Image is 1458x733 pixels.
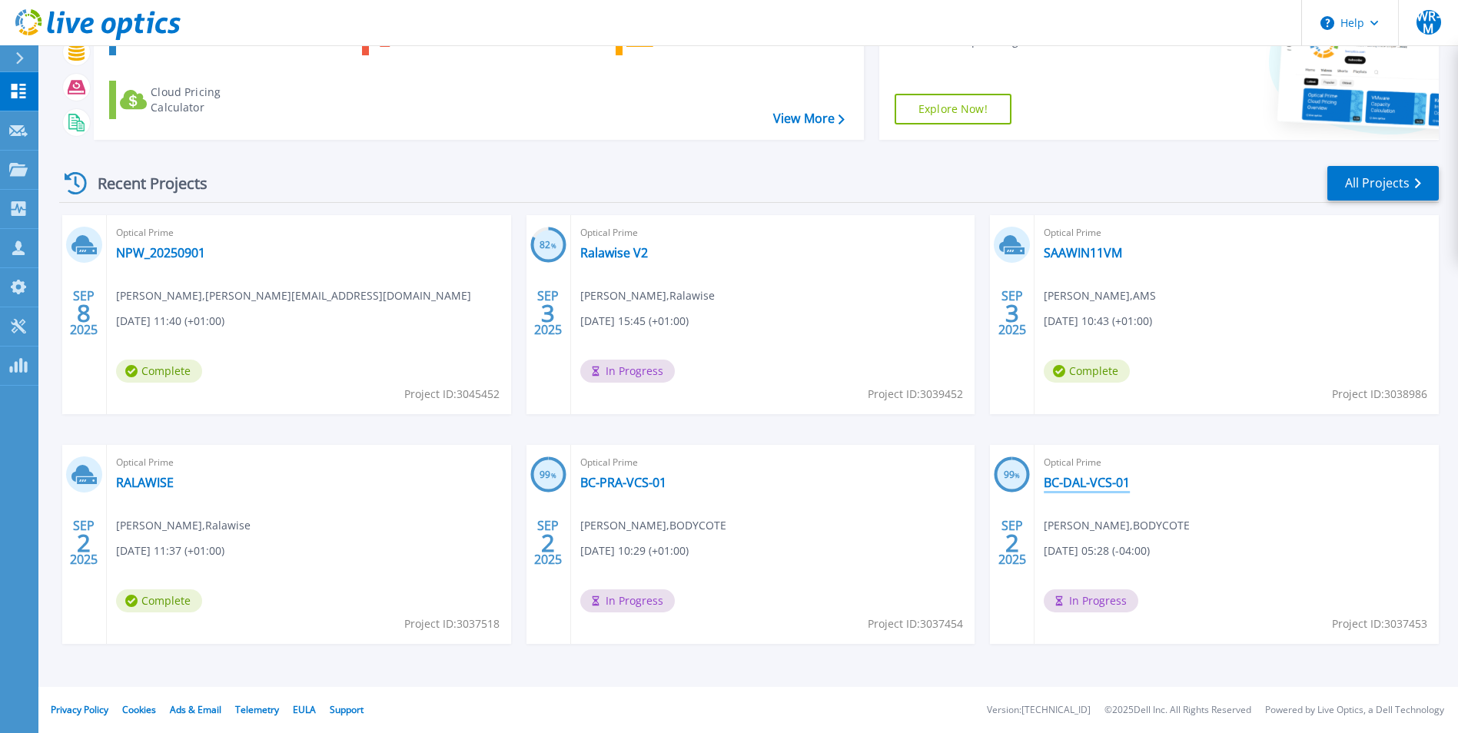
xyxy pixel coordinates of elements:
a: Cookies [122,703,156,716]
span: [PERSON_NAME] , AMS [1044,287,1156,304]
span: Optical Prime [580,224,966,241]
span: [PERSON_NAME] , [PERSON_NAME][EMAIL_ADDRESS][DOMAIN_NAME] [116,287,471,304]
span: Complete [116,360,202,383]
a: Cloud Pricing Calculator [109,81,281,119]
span: [DATE] 10:43 (+01:00) [1044,313,1152,330]
span: 3 [541,307,555,320]
span: Project ID: 3045452 [404,386,500,403]
a: BC-DAL-VCS-01 [1044,475,1130,490]
span: Complete [116,589,202,612]
span: 3 [1005,307,1019,320]
span: [DATE] 10:29 (+01:00) [580,542,689,559]
span: Project ID: 3037453 [1332,615,1427,632]
a: Telemetry [235,703,279,716]
span: Complete [1044,360,1130,383]
a: RALAWISE [116,475,174,490]
span: % [1015,471,1020,479]
span: Project ID: 3038986 [1332,386,1427,403]
h3: 99 [994,466,1030,484]
div: Recent Projects [59,164,228,202]
a: Ralawise V2 [580,245,648,260]
div: SEP 2025 [69,515,98,571]
span: Optical Prime [116,224,502,241]
span: % [551,471,556,479]
span: 2 [77,536,91,549]
div: Cloud Pricing Calculator [151,85,274,115]
span: Optical Prime [1044,224,1430,241]
a: Ads & Email [170,703,221,716]
span: [DATE] 11:37 (+01:00) [116,542,224,559]
span: In Progress [1044,589,1138,612]
span: [PERSON_NAME] , Ralawise [580,287,715,304]
span: Project ID: 3037454 [868,615,963,632]
span: [PERSON_NAME] , BODYCOTE [580,517,726,534]
span: [PERSON_NAME] , BODYCOTE [1044,517,1190,534]
span: 8 [77,307,91,320]
span: [DATE] 05:28 (-04:00) [1044,542,1150,559]
span: % [551,241,556,250]
span: Optical Prime [116,454,502,471]
span: 2 [1005,536,1019,549]
a: BC-PRA-VCS-01 [580,475,666,490]
a: View More [773,111,845,126]
div: SEP 2025 [998,515,1027,571]
h3: 99 [530,466,566,484]
a: Privacy Policy [51,703,108,716]
span: [PERSON_NAME] , Ralawise [116,517,251,534]
div: SEP 2025 [998,285,1027,341]
span: [DATE] 11:40 (+01:00) [116,313,224,330]
a: Explore Now! [895,94,1011,124]
li: Version: [TECHNICAL_ID] [987,705,1091,715]
a: SAAWIN11VM [1044,245,1122,260]
div: SEP 2025 [69,285,98,341]
span: Project ID: 3039452 [868,386,963,403]
span: 2 [541,536,555,549]
span: Optical Prime [580,454,966,471]
span: [DATE] 15:45 (+01:00) [580,313,689,330]
a: All Projects [1327,166,1439,201]
span: In Progress [580,360,675,383]
a: EULA [293,703,316,716]
span: WR-M [1416,10,1441,35]
h3: 82 [530,237,566,254]
div: SEP 2025 [533,285,563,341]
span: Optical Prime [1044,454,1430,471]
div: SEP 2025 [533,515,563,571]
a: NPW_20250901 [116,245,205,260]
span: In Progress [580,589,675,612]
li: © 2025 Dell Inc. All Rights Reserved [1104,705,1251,715]
a: Support [330,703,364,716]
span: Project ID: 3037518 [404,615,500,632]
li: Powered by Live Optics, a Dell Technology [1265,705,1444,715]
